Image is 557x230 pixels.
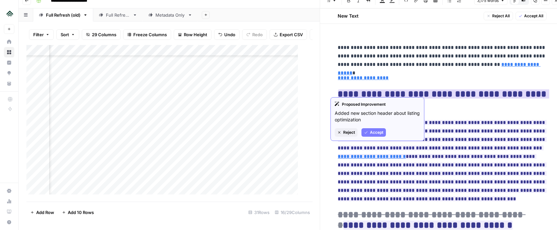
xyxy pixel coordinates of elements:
[4,217,14,227] button: Help + Support
[4,196,14,207] a: Usage
[46,12,81,18] div: Full Refresh (old)
[4,186,14,196] a: Settings
[224,31,235,38] span: Undo
[335,128,358,137] button: Reject
[123,29,171,40] button: Freeze Columns
[335,101,420,107] div: Proposed Improvement
[4,5,14,22] button: Workspace: Uplisting
[492,13,510,19] span: Reject All
[246,207,272,218] div: 31 Rows
[4,47,14,57] a: Browse
[4,68,14,78] a: Opportunities
[33,8,93,22] a: Full Refresh (old)
[82,29,121,40] button: 29 Columns
[92,31,116,38] span: 29 Columns
[370,130,383,135] span: Accept
[242,29,267,40] button: Redo
[524,13,544,19] span: Accept All
[133,31,167,38] span: Freeze Columns
[58,207,98,218] button: Add 10 Rows
[29,29,54,40] button: Filter
[272,207,313,218] div: 16/29 Columns
[174,29,212,40] button: Row Height
[143,8,198,22] a: Metadata Only
[33,31,44,38] span: Filter
[106,12,130,18] div: Full Refresh
[516,12,547,20] button: Accept All
[4,207,14,217] a: Learning Hub
[184,31,207,38] span: Row Height
[93,8,143,22] a: Full Refresh
[26,207,58,218] button: Add Row
[56,29,79,40] button: Sort
[155,12,185,18] div: Metadata Only
[4,57,14,68] a: Insights
[280,31,303,38] span: Export CSV
[61,31,69,38] span: Sort
[4,8,16,19] img: Uplisting Logo
[214,29,240,40] button: Undo
[484,12,513,20] button: Reject All
[68,209,94,216] span: Add 10 Rows
[343,130,355,135] span: Reject
[338,13,359,19] h2: New Text
[252,31,263,38] span: Redo
[361,128,386,137] button: Accept
[335,110,420,123] p: Added new section header about listing optimization
[4,37,14,47] a: Home
[36,209,54,216] span: Add Row
[4,78,14,89] a: Your Data
[270,29,307,40] button: Export CSV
